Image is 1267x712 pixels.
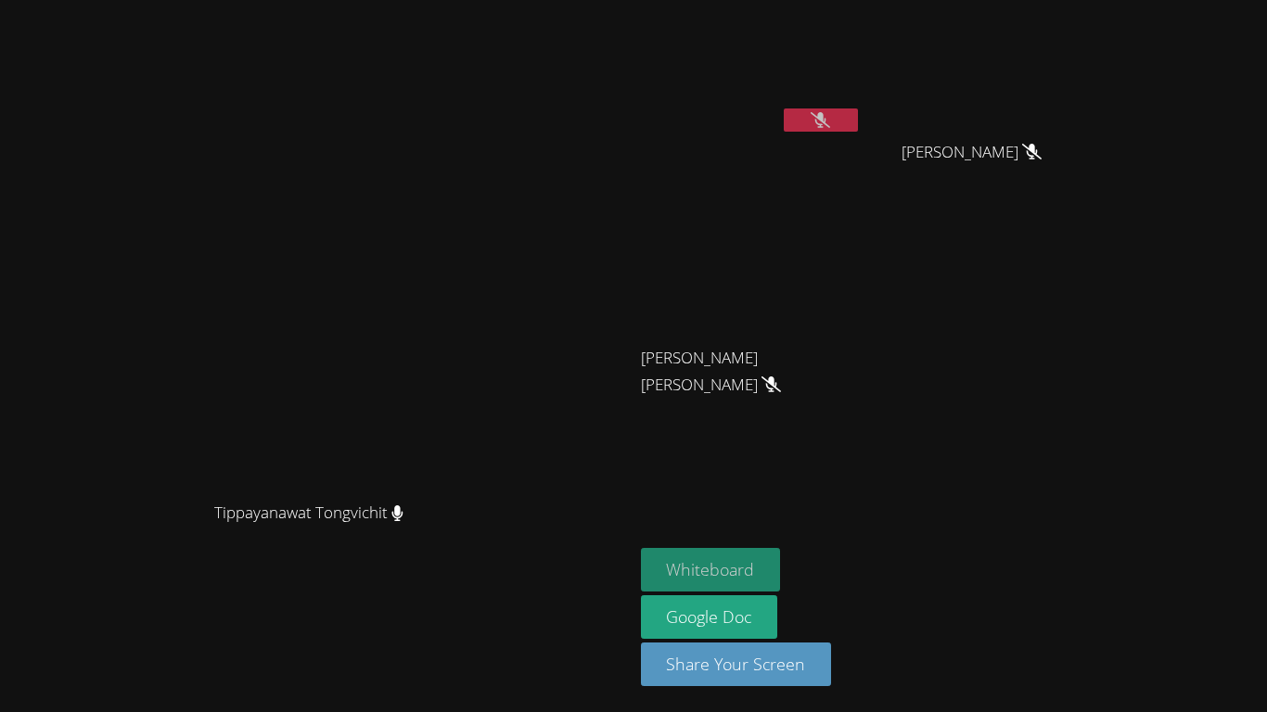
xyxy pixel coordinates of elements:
[641,595,778,639] a: Google Doc
[214,500,403,527] span: Tippayanawat Tongvichit
[641,548,781,591] button: Whiteboard
[902,139,1042,166] span: [PERSON_NAME]
[641,345,847,399] span: [PERSON_NAME] [PERSON_NAME]
[641,642,832,686] button: Share Your Screen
